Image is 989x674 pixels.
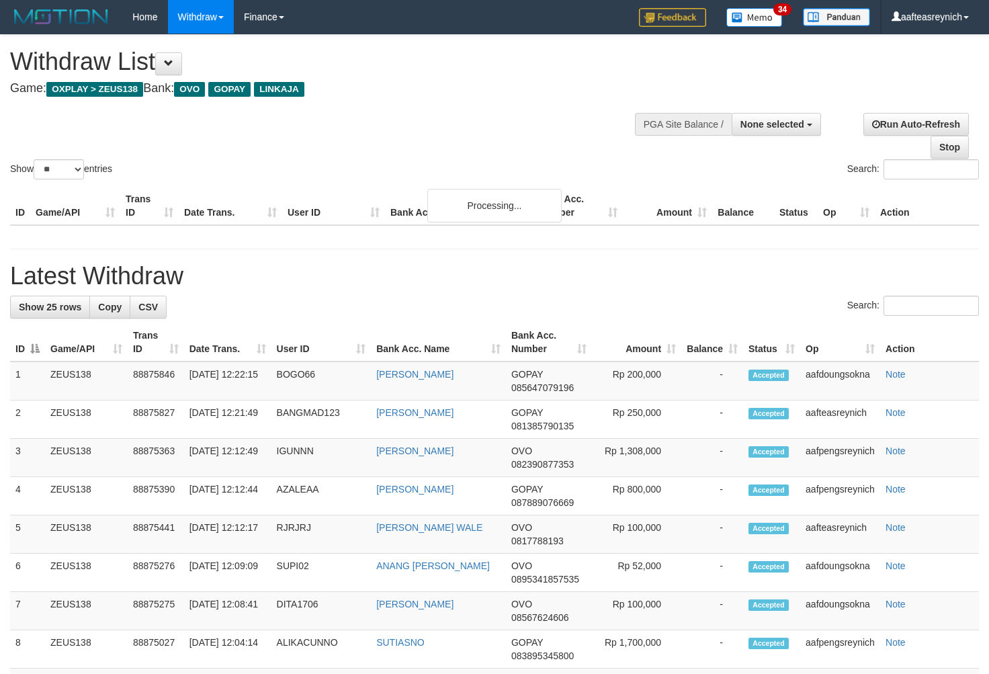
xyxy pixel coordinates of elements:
td: - [681,439,743,477]
span: Copy 083895345800 to clipboard [511,650,574,661]
span: GOPAY [511,637,543,648]
span: Accepted [748,408,789,419]
td: 7 [10,592,45,630]
span: GOPAY [511,407,543,418]
span: Show 25 rows [19,302,81,312]
td: [DATE] 12:09:09 [184,554,271,592]
span: Accepted [748,638,789,649]
a: Note [886,407,906,418]
td: 88875363 [128,439,184,477]
span: Accepted [748,523,789,534]
a: [PERSON_NAME] [376,369,454,380]
span: OVO [174,82,205,97]
td: 5 [10,515,45,554]
input: Search: [884,296,979,316]
span: OVO [511,599,532,609]
a: Note [886,446,906,456]
td: [DATE] 12:21:49 [184,401,271,439]
span: Copy 087889076669 to clipboard [511,497,574,508]
td: 3 [10,439,45,477]
td: BANGMAD123 [271,401,372,439]
h4: Game: Bank: [10,82,646,95]
td: 88875827 [128,401,184,439]
th: Game/API: activate to sort column ascending [45,323,128,362]
span: OVO [511,560,532,571]
th: Bank Acc. Name: activate to sort column ascending [371,323,506,362]
th: Bank Acc. Number: activate to sort column ascending [506,323,593,362]
td: Rp 800,000 [592,477,681,515]
label: Search: [847,159,979,179]
td: - [681,515,743,554]
img: Feedback.jpg [639,8,706,27]
td: DITA1706 [271,592,372,630]
td: Rp 100,000 [592,592,681,630]
td: Rp 100,000 [592,515,681,554]
td: [DATE] 12:12:17 [184,515,271,554]
td: 88875275 [128,592,184,630]
td: aafpengsreynich [800,630,880,669]
td: [DATE] 12:22:15 [184,362,271,401]
th: ID [10,187,30,225]
td: - [681,362,743,401]
td: Rp 250,000 [592,401,681,439]
span: GOPAY [208,82,251,97]
span: GOPAY [511,484,543,495]
td: ZEUS138 [45,401,128,439]
th: Status [774,187,818,225]
th: Trans ID [120,187,179,225]
td: - [681,630,743,669]
img: MOTION_logo.png [10,7,112,27]
a: Note [886,369,906,380]
span: Copy 0895341857535 to clipboard [511,574,579,585]
a: Show 25 rows [10,296,90,319]
td: Rp 1,308,000 [592,439,681,477]
td: aafdoungsokna [800,554,880,592]
th: Op [818,187,875,225]
span: Copy 08567624606 to clipboard [511,612,569,623]
td: RJRJRJ [271,515,372,554]
img: panduan.png [803,8,870,26]
td: 88875846 [128,362,184,401]
span: Accepted [748,561,789,573]
a: [PERSON_NAME] [376,407,454,418]
td: - [681,477,743,515]
td: ZEUS138 [45,439,128,477]
h1: Withdraw List [10,48,646,75]
span: Copy 085647079196 to clipboard [511,382,574,393]
th: ID: activate to sort column descending [10,323,45,362]
th: Bank Acc. Name [385,187,533,225]
label: Search: [847,296,979,316]
a: Note [886,522,906,533]
a: Note [886,599,906,609]
span: Accepted [748,485,789,496]
th: Balance [712,187,774,225]
button: None selected [732,113,821,136]
a: Note [886,637,906,648]
th: Game/API [30,187,120,225]
td: [DATE] 12:08:41 [184,592,271,630]
td: aafpengsreynich [800,477,880,515]
label: Show entries [10,159,112,179]
td: 6 [10,554,45,592]
td: 88875027 [128,630,184,669]
td: aafdoungsokna [800,592,880,630]
td: ZEUS138 [45,630,128,669]
td: [DATE] 12:04:14 [184,630,271,669]
span: OVO [511,446,532,456]
td: ZEUS138 [45,477,128,515]
span: Copy 0817788193 to clipboard [511,536,564,546]
div: PGA Site Balance / [635,113,732,136]
span: OVO [511,522,532,533]
td: - [681,592,743,630]
a: [PERSON_NAME] WALE [376,522,482,533]
span: CSV [138,302,158,312]
span: LINKAJA [254,82,304,97]
th: Date Trans. [179,187,282,225]
span: GOPAY [511,369,543,380]
th: Date Trans.: activate to sort column ascending [184,323,271,362]
td: ALIKACUNNO [271,630,372,669]
td: [DATE] 12:12:49 [184,439,271,477]
td: ZEUS138 [45,592,128,630]
td: - [681,401,743,439]
a: ANANG [PERSON_NAME] [376,560,490,571]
